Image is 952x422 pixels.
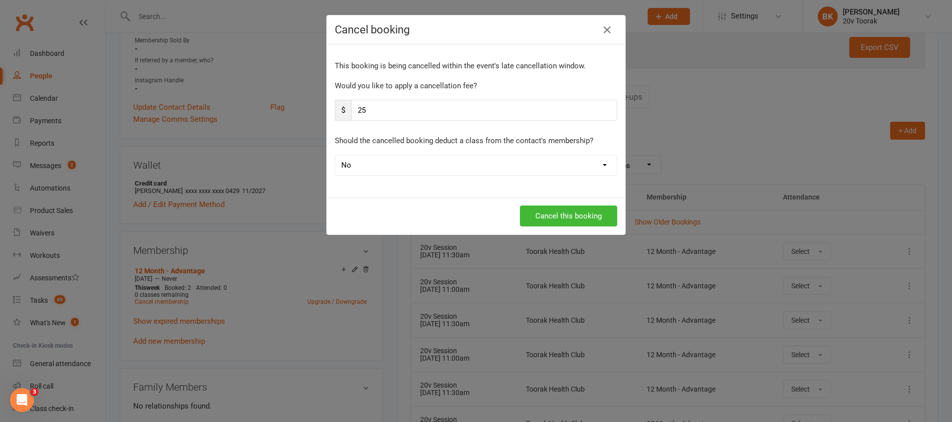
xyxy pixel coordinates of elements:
span: 3 [30,388,38,396]
span: $ [335,100,351,121]
p: Should the cancelled booking deduct a class from the contact's membership? [335,135,617,147]
p: This booking is being cancelled within the event's late cancellation window. [335,60,617,72]
iframe: Intercom live chat [10,388,34,412]
p: Would you like to apply a cancellation fee? [335,80,617,92]
button: Cancel this booking [520,206,617,226]
h4: Cancel booking [335,23,617,36]
button: Close [599,22,615,38]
